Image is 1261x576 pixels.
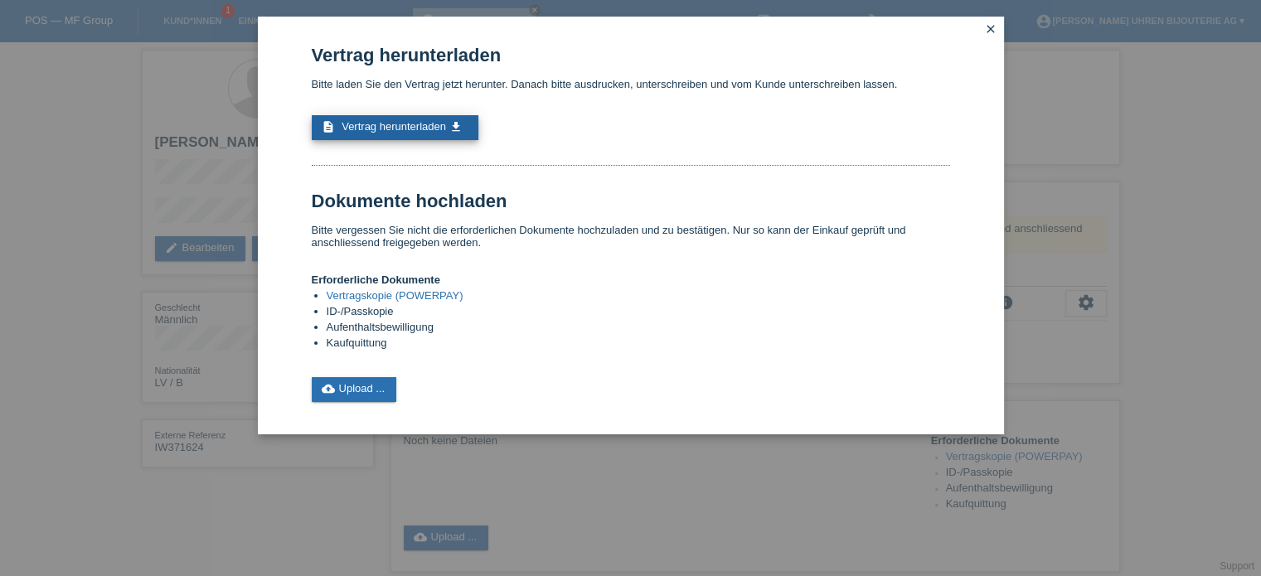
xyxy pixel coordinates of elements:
h1: Vertrag herunterladen [312,45,950,65]
a: description Vertrag herunterladen get_app [312,115,478,140]
p: Bitte vergessen Sie nicht die erforderlichen Dokumente hochzuladen und zu bestätigen. Nur so kann... [312,224,950,249]
span: Vertrag herunterladen [342,120,446,133]
i: get_app [449,120,463,133]
i: cloud_upload [322,382,335,395]
a: Vertragskopie (POWERPAY) [327,289,463,302]
li: Aufenthaltsbewilligung [327,321,950,336]
a: cloud_uploadUpload ... [312,377,397,402]
i: description [322,120,335,133]
h4: Erforderliche Dokumente [312,273,950,286]
i: close [984,22,997,36]
h1: Dokumente hochladen [312,191,950,211]
a: close [980,21,1002,40]
p: Bitte laden Sie den Vertrag jetzt herunter. Danach bitte ausdrucken, unterschreiben und vom Kunde... [312,78,950,90]
li: ID-/Passkopie [327,305,950,321]
li: Kaufquittung [327,336,950,352]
